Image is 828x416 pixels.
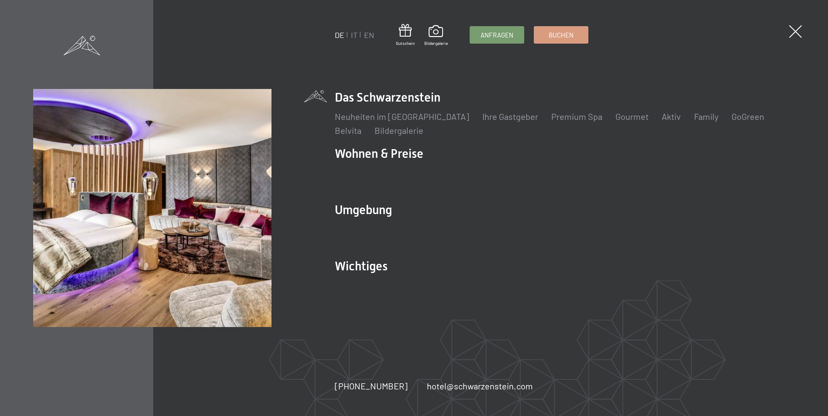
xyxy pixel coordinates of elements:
[662,111,681,122] a: Aktiv
[396,40,415,46] span: Gutschein
[351,30,357,40] a: IT
[481,31,513,40] span: Anfragen
[335,380,408,392] a: [PHONE_NUMBER]
[534,27,588,43] a: Buchen
[335,381,408,391] span: [PHONE_NUMBER]
[615,111,649,122] a: Gourmet
[470,27,524,43] a: Anfragen
[482,111,538,122] a: Ihre Gastgeber
[427,380,533,392] a: hotel@schwarzenstein.com
[424,40,448,46] span: Bildergalerie
[335,30,344,40] a: DE
[694,111,718,122] a: Family
[396,24,415,46] a: Gutschein
[364,30,374,40] a: EN
[335,125,361,136] a: Belvita
[424,25,448,46] a: Bildergalerie
[335,111,469,122] a: Neuheiten im [GEOGRAPHIC_DATA]
[374,125,423,136] a: Bildergalerie
[549,31,574,40] span: Buchen
[33,89,271,327] img: Wellnesshotel Südtirol SCHWARZENSTEIN - Wellnessurlaub in den Alpen, Wandern und Wellness
[732,111,764,122] a: GoGreen
[551,111,602,122] a: Premium Spa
